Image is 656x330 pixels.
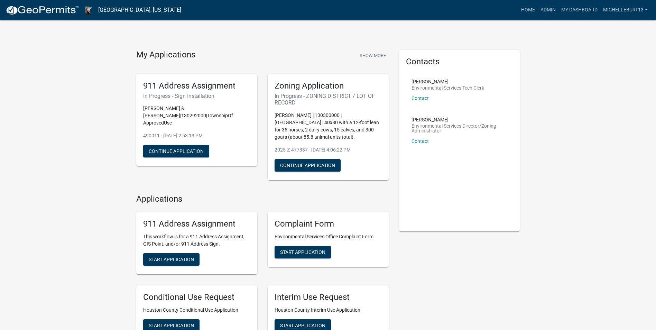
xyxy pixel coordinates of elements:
[406,57,513,67] h5: Contacts
[275,146,382,154] p: 2025-Z-477337 - [DATE] 4:06:22 PM
[143,93,250,99] h6: In Progress - Sign Installation
[136,194,389,204] h4: Applications
[143,145,209,157] button: Continue Application
[275,159,341,172] button: Continue Application
[275,112,382,141] p: [PERSON_NAME] | 130300000 | [GEOGRAPHIC_DATA] | 40x80 with a 12-foot lean for 35 horses, 2 dairy ...
[275,292,382,302] h5: Interim Use Request
[412,95,429,101] a: Contact
[412,117,508,122] p: [PERSON_NAME]
[275,219,382,229] h5: Complaint Form
[357,50,389,61] button: Show More
[143,81,250,91] h5: 911 Address Assignment
[85,5,93,15] img: Houston County, Minnesota
[518,3,538,17] a: Home
[136,50,195,60] h4: My Applications
[412,85,484,90] p: Environmental Services Tech Clerk
[143,306,250,314] p: Houston County Conditional Use Application
[275,233,382,240] p: Environmental Services Office Complaint Form
[98,4,181,16] a: [GEOGRAPHIC_DATA], [US_STATE]
[275,81,382,91] h5: Zoning Application
[280,323,325,328] span: Start Application
[275,306,382,314] p: Houston County Interim Use Application
[412,138,429,144] a: Contact
[412,123,508,133] p: Environmental Services Director/Zoning Administrator
[600,3,650,17] a: michelleburt13
[143,292,250,302] h5: Conditional Use Request
[143,132,250,139] p: 490011 - [DATE] 2:53:13 PM
[280,249,325,255] span: Start Application
[143,105,250,127] p: [PERSON_NAME] & [PERSON_NAME]|130292000|TownshipOf ApprovedUse
[558,3,600,17] a: My Dashboard
[143,219,250,229] h5: 911 Address Assignment
[412,79,484,84] p: [PERSON_NAME]
[149,257,194,262] span: Start Application
[143,253,200,266] button: Start Application
[143,233,250,248] p: This workflow is for a 911 Address Assignment, GIS Point, and/or 911 Address Sign.
[149,323,194,328] span: Start Application
[275,93,382,106] h6: In Progress - ZONING DISTRICT / LOT OF RECORD
[275,246,331,258] button: Start Application
[538,3,558,17] a: Admin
